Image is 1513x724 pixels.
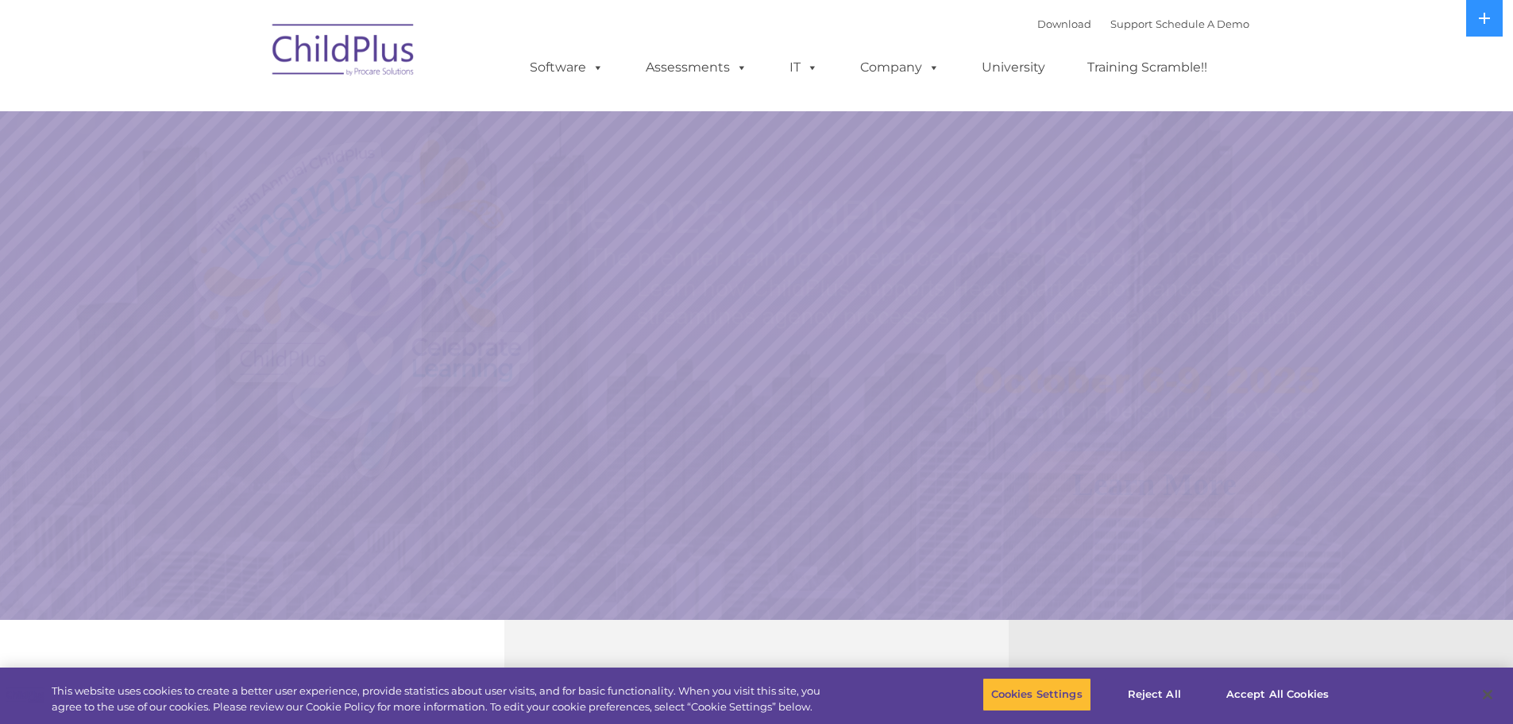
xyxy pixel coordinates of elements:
a: Assessments [630,52,763,83]
button: Cookies Settings [982,678,1091,711]
a: Software [514,52,619,83]
a: Support [1110,17,1152,30]
a: Company [844,52,955,83]
a: Download [1037,17,1091,30]
button: Reject All [1105,678,1204,711]
a: IT [774,52,834,83]
a: University [966,52,1061,83]
a: Schedule A Demo [1156,17,1249,30]
button: Close [1470,677,1505,712]
a: Learn More [1029,451,1280,518]
div: This website uses cookies to create a better user experience, provide statistics about user visit... [52,683,832,714]
font: | [1037,17,1249,30]
a: Training Scramble!! [1071,52,1223,83]
button: Accept All Cookies [1218,678,1337,711]
img: ChildPlus by Procare Solutions [264,13,423,92]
